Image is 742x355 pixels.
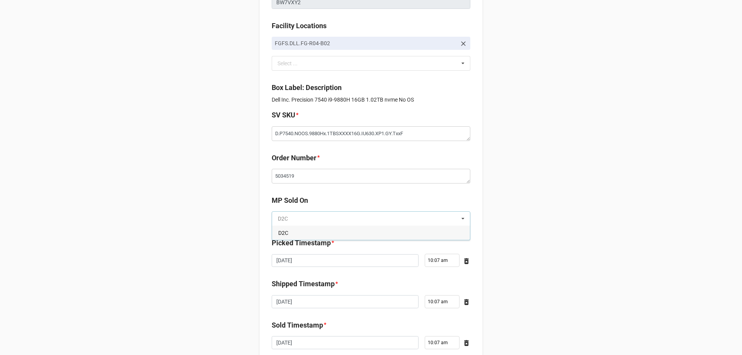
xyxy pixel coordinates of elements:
[425,336,459,349] input: Time
[272,254,419,267] input: Date
[272,295,419,308] input: Date
[272,20,327,31] label: Facility Locations
[272,96,470,104] p: Dell Inc. Precision 7540 i9-9880H 16GB 1.02TB nvme No OS
[278,230,288,236] span: D2C
[425,295,459,308] input: Time
[272,336,419,349] input: Date
[425,254,459,267] input: Time
[275,39,456,47] p: FGFS.DLL.FG-R04-B02
[272,238,331,248] label: Picked Timestamp
[272,279,335,289] label: Shipped Timestamp
[272,153,317,163] label: Order Number
[272,110,295,121] label: SV SKU
[272,126,470,141] textarea: D.P7540.NOOS.9880Hx.1TBSXXXX16G.IU630.XP1.GY.TxxF
[272,195,308,206] label: MP Sold On
[276,59,309,68] div: Select ...
[272,320,323,331] label: Sold Timestamp
[272,169,470,183] textarea: 5034519
[272,83,342,92] b: Box Label: Description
